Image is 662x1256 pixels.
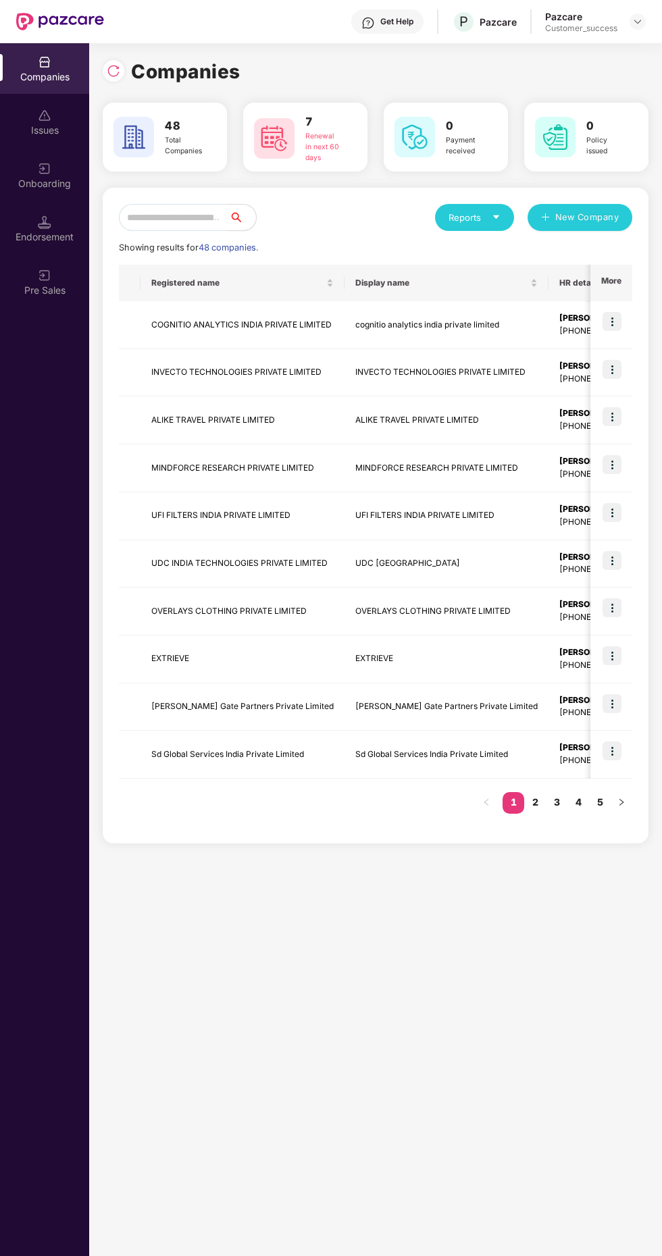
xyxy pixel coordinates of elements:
span: 48 companies. [199,242,258,253]
a: 5 [589,792,611,812]
div: [PERSON_NAME] [559,598,633,611]
td: [PERSON_NAME] Gate Partners Private Limited [141,683,345,731]
span: left [482,798,490,806]
button: left [476,792,497,814]
td: INVECTO TECHNOLOGIES PRIVATE LIMITED [345,349,549,397]
h3: 0 [586,117,623,135]
td: cognitio analytics india private limited [345,301,549,349]
td: Sd Global Services India Private Limited [141,731,345,779]
th: More [590,265,632,301]
th: HR details [549,265,644,301]
img: icon [603,407,621,426]
img: icon [603,455,621,474]
div: Payment received [446,135,482,157]
button: plusNew Company [528,204,632,231]
div: [PERSON_NAME] [559,646,633,659]
div: Policy issued [586,135,623,157]
td: EXTRIEVE [141,635,345,683]
li: 2 [524,792,546,814]
span: caret-down [492,213,501,221]
img: svg+xml;base64,PHN2ZyBpZD0iSGVscC0zMngzMiIgeG1sbnM9Imh0dHA6Ly93d3cudzMub3JnLzIwMDAvc3ZnIiB3aWR0aD... [361,16,375,30]
img: icon [603,741,621,760]
div: [PHONE_NUMBER] [559,706,633,719]
li: Next Page [611,792,632,814]
a: 4 [567,792,589,812]
img: icon [603,646,621,665]
th: Display name [345,265,549,301]
td: ALIKE TRAVEL PRIVATE LIMITED [345,396,549,444]
img: icon [603,598,621,617]
img: icon [603,360,621,379]
li: 5 [589,792,611,814]
h3: 7 [305,113,342,131]
span: Registered name [151,278,324,288]
div: [PHONE_NUMBER] [559,468,633,481]
div: [PERSON_NAME] [559,741,633,754]
img: svg+xml;base64,PHN2ZyBpZD0iQ29tcGFuaWVzIiB4bWxucz0iaHR0cDovL3d3dy53My5vcmcvMjAwMC9zdmciIHdpZHRoPS... [38,55,51,69]
div: [PERSON_NAME] [559,503,633,516]
div: Renewal in next 60 days [305,131,342,164]
td: OVERLAYS CLOTHING PRIVATE LIMITED [141,587,345,635]
span: right [617,798,626,806]
td: ALIKE TRAVEL PRIVATE LIMITED [141,396,345,444]
div: Pazcare [545,10,617,23]
img: icon [603,503,621,522]
td: EXTRIEVE [345,635,549,683]
img: icon [603,694,621,713]
img: svg+xml;base64,PHN2ZyBpZD0iRHJvcGRvd24tMzJ4MzIiIHhtbG5zPSJodHRwOi8vd3d3LnczLm9yZy8yMDAwL3N2ZyIgd2... [632,16,643,27]
div: [PHONE_NUMBER] [559,754,633,767]
div: [PHONE_NUMBER] [559,516,633,529]
a: 1 [503,792,524,812]
div: [PERSON_NAME] [559,312,633,325]
td: UDC [GEOGRAPHIC_DATA] [345,540,549,588]
td: OVERLAYS CLOTHING PRIVATE LIMITED [345,587,549,635]
span: plus [541,213,550,224]
img: icon [603,551,621,570]
a: 3 [546,792,567,812]
li: 3 [546,792,567,814]
h3: 48 [165,117,201,135]
td: COGNITIO ANALYTICS INDIA PRIVATE LIMITED [141,301,345,349]
td: UDC INDIA TECHNOLOGIES PRIVATE LIMITED [141,540,345,588]
div: [PHONE_NUMBER] [559,420,633,433]
div: [PERSON_NAME] [559,551,633,564]
td: INVECTO TECHNOLOGIES PRIVATE LIMITED [141,349,345,397]
div: [PHONE_NUMBER] [559,373,633,386]
div: [PHONE_NUMBER] [559,611,633,624]
td: Sd Global Services India Private Limited [345,731,549,779]
div: [PHONE_NUMBER] [559,325,633,338]
img: svg+xml;base64,PHN2ZyB3aWR0aD0iMjAiIGhlaWdodD0iMjAiIHZpZXdCb3g9IjAgMCAyMCAyMCIgZmlsbD0ibm9uZSIgeG... [38,162,51,176]
img: svg+xml;base64,PHN2ZyB4bWxucz0iaHR0cDovL3d3dy53My5vcmcvMjAwMC9zdmciIHdpZHRoPSI2MCIgaGVpZ2h0PSI2MC... [254,118,295,159]
div: [PHONE_NUMBER] [559,659,633,672]
div: Get Help [380,16,413,27]
li: 4 [567,792,589,814]
img: New Pazcare Logo [16,13,104,30]
td: MINDFORCE RESEARCH PRIVATE LIMITED [141,444,345,492]
span: New Company [555,211,619,224]
td: [PERSON_NAME] Gate Partners Private Limited [345,683,549,731]
img: svg+xml;base64,PHN2ZyBpZD0iSXNzdWVzX2Rpc2FibGVkIiB4bWxucz0iaHR0cDovL3d3dy53My5vcmcvMjAwMC9zdmciIH... [38,109,51,122]
th: Registered name [141,265,345,301]
li: 1 [503,792,524,814]
div: [PERSON_NAME] [559,694,633,707]
div: Total Companies [165,135,201,157]
button: right [611,792,632,814]
img: svg+xml;base64,PHN2ZyB4bWxucz0iaHR0cDovL3d3dy53My5vcmcvMjAwMC9zdmciIHdpZHRoPSI2MCIgaGVpZ2h0PSI2MC... [113,117,154,157]
div: [PHONE_NUMBER] [559,563,633,576]
div: Pazcare [480,16,517,28]
h1: Companies [131,57,240,86]
span: search [228,212,256,223]
button: search [228,204,257,231]
img: svg+xml;base64,PHN2ZyB4bWxucz0iaHR0cDovL3d3dy53My5vcmcvMjAwMC9zdmciIHdpZHRoPSI2MCIgaGVpZ2h0PSI2MC... [535,117,576,157]
div: [PERSON_NAME] [559,360,633,373]
div: Reports [449,211,501,224]
div: Customer_success [545,23,617,34]
td: MINDFORCE RESEARCH PRIVATE LIMITED [345,444,549,492]
img: svg+xml;base64,PHN2ZyB3aWR0aD0iMjAiIGhlaWdodD0iMjAiIHZpZXdCb3g9IjAgMCAyMCAyMCIgZmlsbD0ibm9uZSIgeG... [38,269,51,282]
img: icon [603,312,621,331]
span: Showing results for [119,242,258,253]
div: [PERSON_NAME] [559,407,633,420]
img: svg+xml;base64,PHN2ZyBpZD0iUmVsb2FkLTMyeDMyIiB4bWxucz0iaHR0cDovL3d3dy53My5vcmcvMjAwMC9zdmciIHdpZH... [107,64,120,78]
img: svg+xml;base64,PHN2ZyB3aWR0aD0iMTQuNSIgaGVpZ2h0PSIxNC41IiB2aWV3Qm94PSIwIDAgMTYgMTYiIGZpbGw9Im5vbm... [38,215,51,229]
li: Previous Page [476,792,497,814]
